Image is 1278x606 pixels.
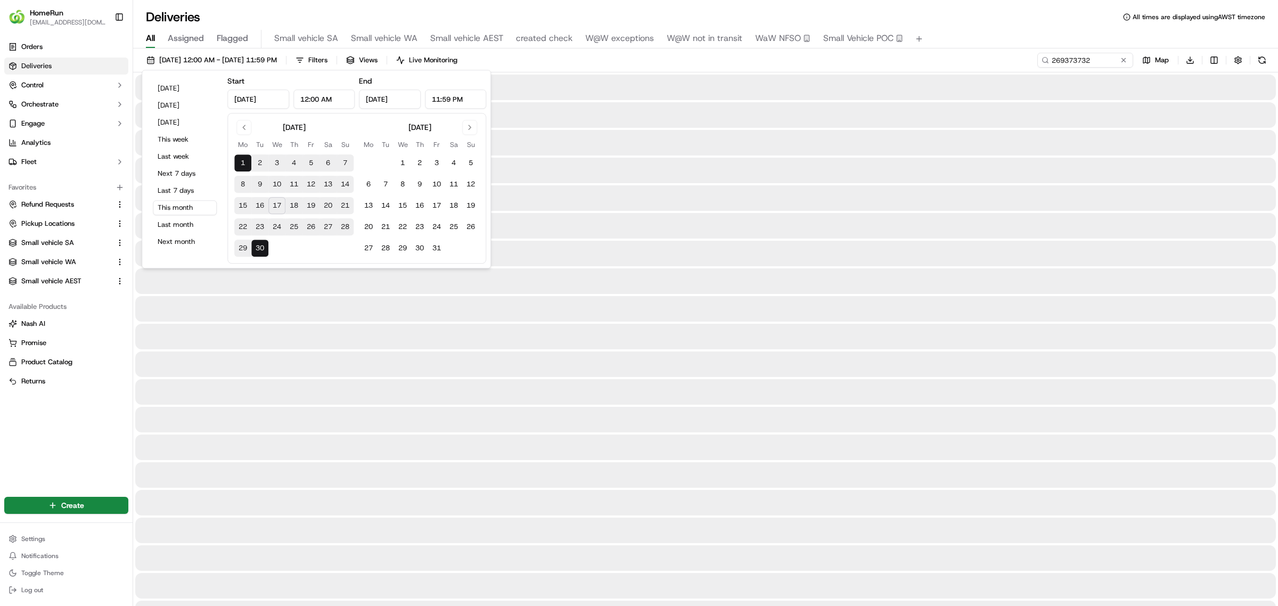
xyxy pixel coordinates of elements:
[153,200,217,215] button: This month
[4,298,128,315] div: Available Products
[445,154,462,171] button: 4
[9,9,26,26] img: HomeRun
[394,218,411,235] button: 22
[408,122,431,133] div: [DATE]
[377,197,394,214] button: 14
[445,176,462,193] button: 11
[462,218,479,235] button: 26
[21,376,45,386] span: Returns
[251,197,268,214] button: 16
[4,153,128,170] button: Fleet
[319,197,337,214] button: 20
[302,197,319,214] button: 19
[337,197,354,214] button: 21
[153,115,217,130] button: [DATE]
[430,32,503,45] span: Small vehicle AEST
[1255,53,1269,68] button: Refresh
[30,18,106,27] span: [EMAIL_ADDRESS][DOMAIN_NAME]
[21,586,43,594] span: Log out
[302,154,319,171] button: 5
[21,61,52,71] span: Deliveries
[21,238,74,248] span: Small vehicle SA
[159,55,277,65] span: [DATE] 12:00 AM - [DATE] 11:59 PM
[146,32,155,45] span: All
[21,257,76,267] span: Small vehicle WA
[21,338,46,348] span: Promise
[251,218,268,235] button: 23
[293,89,355,109] input: Time
[319,176,337,193] button: 13
[359,55,378,65] span: Views
[337,176,354,193] button: 14
[153,183,217,198] button: Last 7 days
[4,96,128,113] button: Orchestrate
[445,218,462,235] button: 25
[359,76,372,86] label: End
[236,120,251,135] button: Go to previous month
[359,89,421,109] input: Date
[394,139,411,150] th: Wednesday
[462,176,479,193] button: 12
[4,253,128,271] button: Small vehicle WA
[21,100,59,109] span: Orchestrate
[9,219,111,228] a: Pickup Locations
[9,319,124,329] a: Nash AI
[755,32,801,45] span: WaW NFSO
[227,89,289,109] input: Date
[394,197,411,214] button: 15
[394,154,411,171] button: 1
[30,7,63,18] button: HomeRun
[1133,13,1265,21] span: All times are displayed using AWST timezone
[1037,53,1133,68] input: Type to search
[268,139,285,150] th: Wednesday
[4,315,128,332] button: Nash AI
[21,42,43,52] span: Orders
[274,32,338,45] span: Small vehicle SA
[21,200,74,209] span: Refund Requests
[61,500,84,511] span: Create
[21,157,37,167] span: Fleet
[394,240,411,257] button: 29
[428,139,445,150] th: Friday
[21,119,45,128] span: Engage
[823,32,894,45] span: Small Vehicle POC
[411,240,428,257] button: 30
[268,154,285,171] button: 3
[4,115,128,132] button: Engage
[377,218,394,235] button: 21
[268,197,285,214] button: 17
[394,176,411,193] button: 8
[425,89,487,109] input: Time
[21,219,75,228] span: Pickup Locations
[4,497,128,514] button: Create
[153,234,217,249] button: Next month
[285,139,302,150] th: Thursday
[251,176,268,193] button: 9
[411,197,428,214] button: 16
[4,179,128,196] div: Favorites
[445,139,462,150] th: Saturday
[428,240,445,257] button: 31
[4,134,128,151] a: Analytics
[9,338,124,348] a: Promise
[462,154,479,171] button: 5
[153,81,217,96] button: [DATE]
[428,218,445,235] button: 24
[411,218,428,235] button: 23
[337,154,354,171] button: 7
[146,9,200,26] h1: Deliveries
[428,176,445,193] button: 10
[409,55,457,65] span: Live Monitoring
[411,139,428,150] th: Thursday
[377,139,394,150] th: Tuesday
[411,176,428,193] button: 9
[4,273,128,290] button: Small vehicle AEST
[234,139,251,150] th: Monday
[168,32,204,45] span: Assigned
[291,53,332,68] button: Filters
[377,176,394,193] button: 7
[153,149,217,164] button: Last week
[428,154,445,171] button: 3
[360,240,377,257] button: 27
